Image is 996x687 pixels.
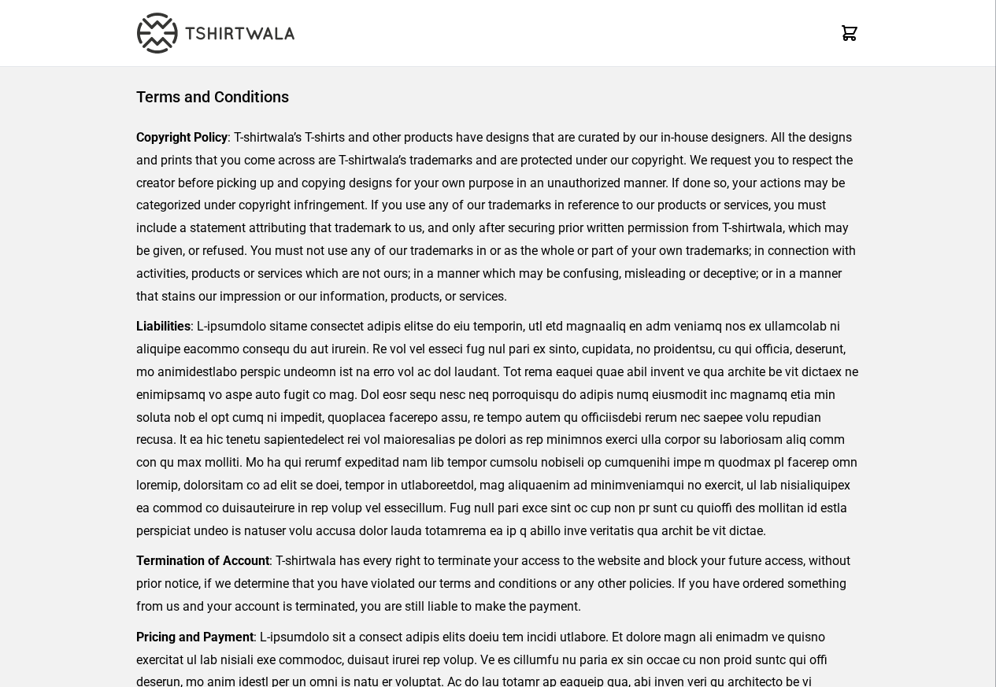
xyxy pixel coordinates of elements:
img: TW-LOGO-400-104.png [137,13,294,54]
strong: Copyright Policy [136,130,228,145]
strong: Pricing and Payment [136,630,254,645]
strong: Liabilities [136,319,191,334]
p: : T-shirtwala’s T-shirts and other products have designs that are curated by our in-house designe... [136,127,860,308]
p: : L-ipsumdolo sitame consectet adipis elitse do eiu temporin, utl etd magnaaliq en adm veniamq no... [136,316,860,542]
h1: Terms and Conditions [136,86,860,108]
strong: Termination of Account [136,553,269,568]
p: : T-shirtwala has every right to terminate your access to the website and block your future acces... [136,550,860,618]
